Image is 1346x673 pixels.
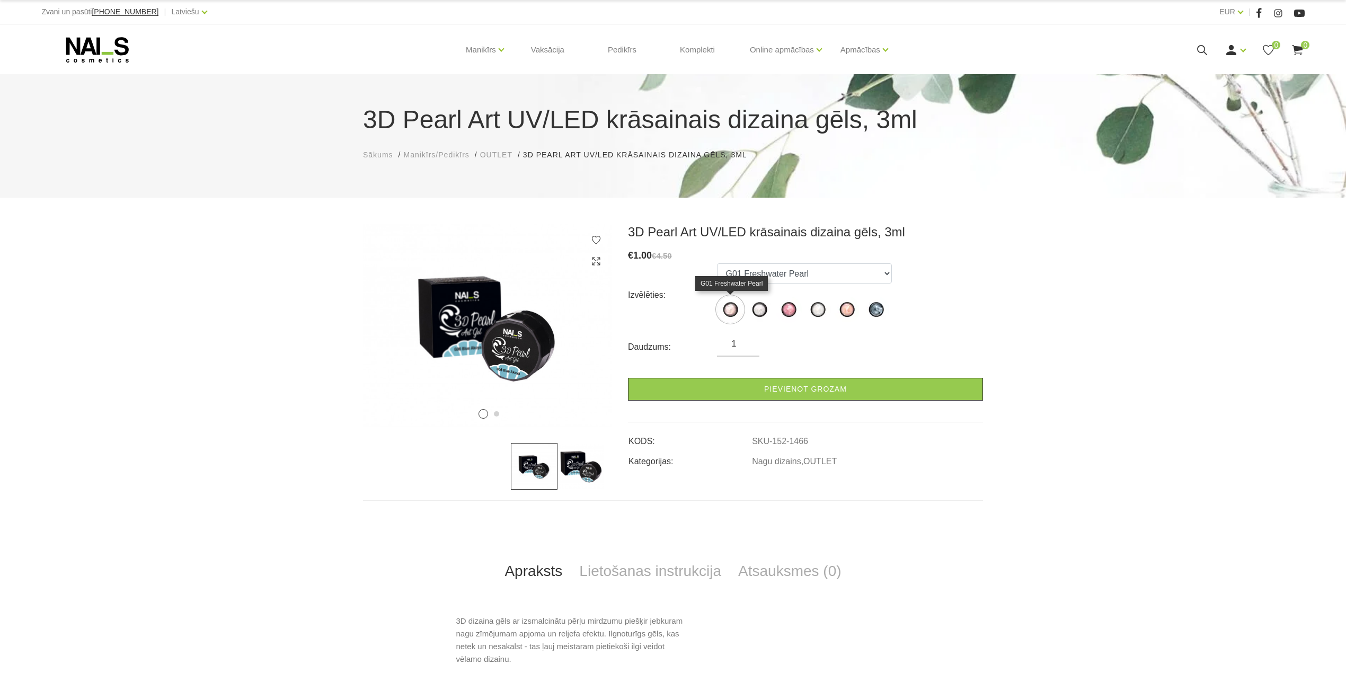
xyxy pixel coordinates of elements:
[752,437,808,446] a: SKU-152-1466
[628,378,983,401] a: Pievienot grozam
[750,29,814,71] a: Online apmācības
[1272,41,1280,49] span: 0
[628,428,751,448] td: KODS:
[863,296,889,323] img: ...
[480,150,512,159] span: OUTLET
[628,250,633,261] span: €
[171,5,199,18] a: Latviešu
[363,150,393,159] span: Sākums
[1291,43,1304,57] a: 0
[92,7,158,16] span: [PHONE_NUMBER]
[494,411,499,417] button: 2 of 2
[599,24,645,75] a: Pedikīrs
[523,149,758,161] li: 3D Pearl Art UV/LED krāsainais dizaina gēls, 3ml
[628,448,751,468] td: Kategorijas:
[717,296,743,323] img: ...
[363,224,612,427] img: ...
[403,149,469,161] a: Manikīrs/Pedikīrs
[164,5,166,19] span: |
[834,296,860,323] img: ...
[1248,5,1251,19] span: |
[840,29,880,71] a: Apmācības
[628,287,717,304] div: Izvēlēties:
[571,554,730,589] a: Lietošanas instrukcija
[751,448,983,468] td: ,
[746,296,773,323] img: ...
[363,101,983,139] h1: 3D Pearl Art UV/LED krāsainais dizaina gēls, 3ml
[628,339,717,356] div: Daudzums:
[775,296,802,323] img: ...
[363,149,393,161] a: Sākums
[633,250,652,261] span: 1.00
[671,24,723,75] a: Komplekti
[466,29,496,71] a: Manikīrs
[479,409,488,419] button: 1 of 2
[523,24,573,75] a: Vaksācija
[480,149,512,161] a: OUTLET
[803,457,837,466] a: OUTLET
[1301,41,1309,49] span: 0
[804,296,831,323] img: ...
[752,457,801,466] a: Nagu dizains
[730,554,850,589] a: Atsauksmes (0)
[511,443,557,490] img: ...
[557,443,604,490] img: ...
[496,554,571,589] a: Apraksts
[92,8,158,16] a: [PHONE_NUMBER]
[42,5,159,19] div: Zvani un pasūti
[628,224,983,240] h3: 3D Pearl Art UV/LED krāsainais dizaina gēls, 3ml
[652,251,672,260] s: €4.50
[403,150,469,159] span: Manikīrs/Pedikīrs
[1262,43,1275,57] a: 0
[1219,5,1235,18] a: EUR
